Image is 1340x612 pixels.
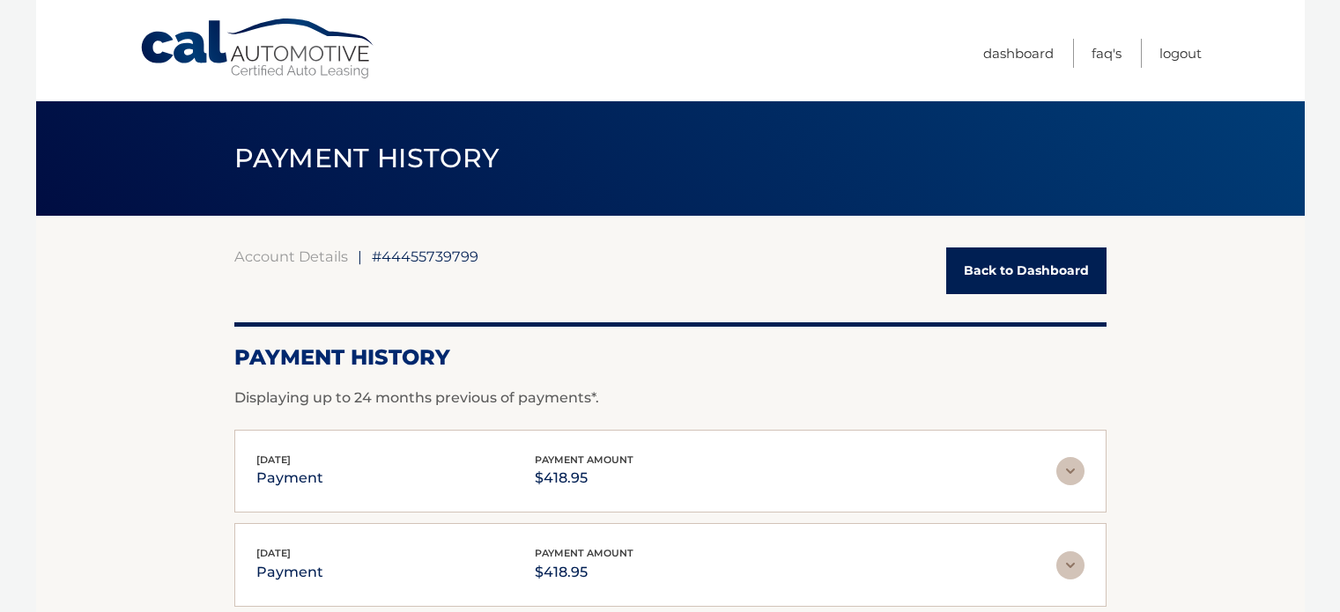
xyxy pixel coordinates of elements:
[139,18,377,80] a: Cal Automotive
[535,453,633,466] span: payment amount
[256,453,291,466] span: [DATE]
[1056,551,1085,579] img: accordion-rest.svg
[535,547,633,559] span: payment amount
[372,247,478,265] span: #44455739799
[946,247,1107,294] a: Back to Dashboard
[1092,39,1122,68] a: FAQ's
[983,39,1054,68] a: Dashboard
[256,560,323,585] p: payment
[535,560,633,585] p: $418.95
[1056,457,1085,485] img: accordion-rest.svg
[234,142,500,174] span: PAYMENT HISTORY
[256,547,291,559] span: [DATE]
[256,466,323,490] p: payment
[535,466,633,490] p: $418.95
[234,387,1107,409] p: Displaying up to 24 months previous of payments*.
[234,344,1107,371] h2: Payment History
[1159,39,1202,68] a: Logout
[358,247,362,265] span: |
[234,247,348,265] a: Account Details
